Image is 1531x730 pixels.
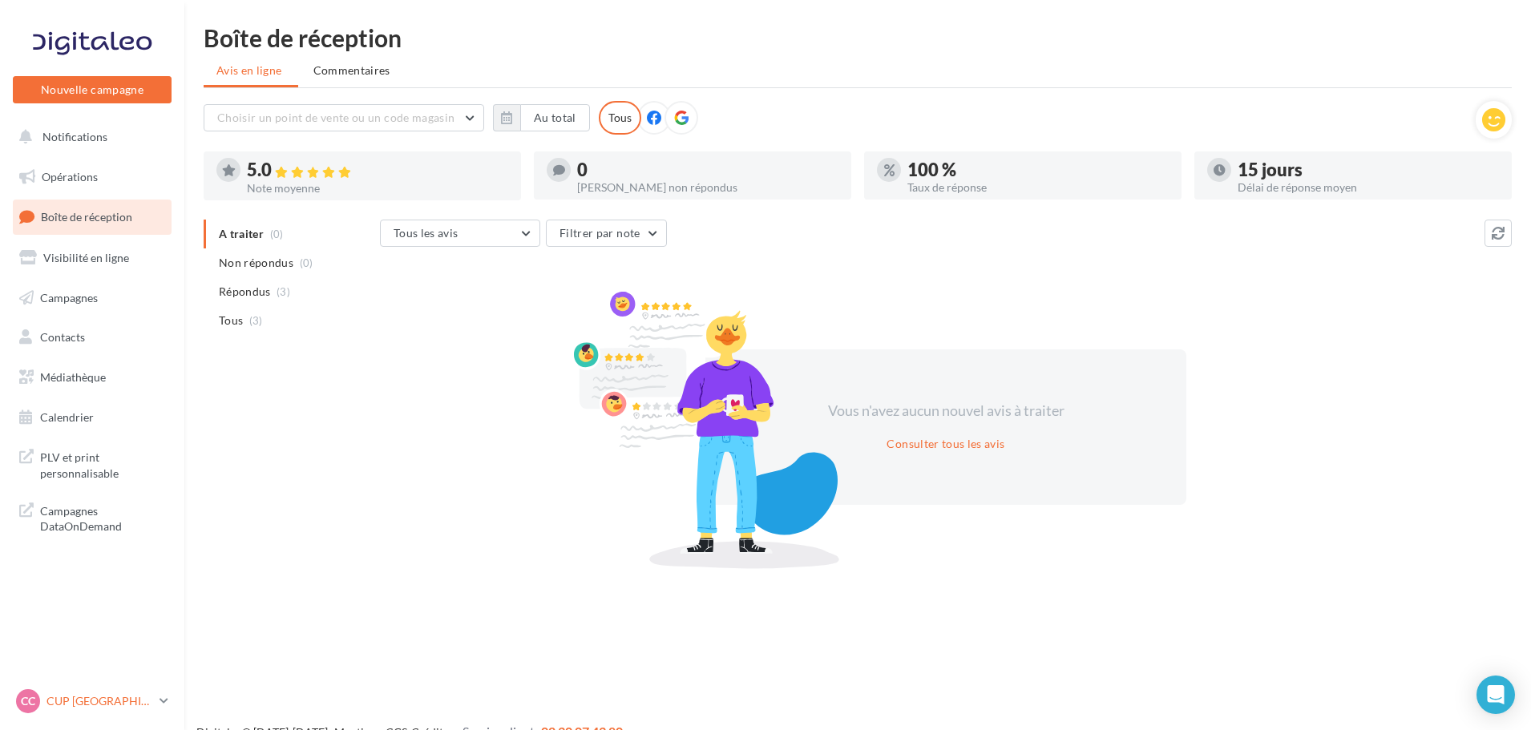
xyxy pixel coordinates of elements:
[249,314,263,327] span: (3)
[219,284,271,300] span: Répondus
[43,251,129,264] span: Visibilité en ligne
[577,182,838,193] div: [PERSON_NAME] non répondus
[10,160,175,194] a: Opérations
[880,434,1011,454] button: Consulter tous les avis
[10,361,175,394] a: Médiathèque
[10,241,175,275] a: Visibilité en ligne
[13,686,172,716] a: CC CUP [GEOGRAPHIC_DATA]
[40,330,85,344] span: Contacts
[10,440,175,487] a: PLV et print personnalisable
[493,104,590,131] button: Au total
[907,182,1169,193] div: Taux de réponse
[520,104,590,131] button: Au total
[1238,161,1499,179] div: 15 jours
[42,130,107,143] span: Notifications
[247,161,508,179] div: 5.0
[380,220,540,247] button: Tous les avis
[1238,182,1499,193] div: Délai de réponse moyen
[546,220,667,247] button: Filtrer par note
[204,26,1512,50] div: Boîte de réception
[40,446,165,481] span: PLV et print personnalisable
[46,693,153,709] p: CUP [GEOGRAPHIC_DATA]
[10,281,175,315] a: Campagnes
[10,200,175,234] a: Boîte de réception
[577,161,838,179] div: 0
[300,256,313,269] span: (0)
[277,285,290,298] span: (3)
[40,410,94,424] span: Calendrier
[219,313,243,329] span: Tous
[217,111,454,124] span: Choisir un point de vente ou un code magasin
[13,76,172,103] button: Nouvelle campagne
[313,63,390,77] span: Commentaires
[219,255,293,271] span: Non répondus
[42,170,98,184] span: Opérations
[41,210,132,224] span: Boîte de réception
[394,226,458,240] span: Tous les avis
[21,693,35,709] span: CC
[204,104,484,131] button: Choisir un point de vente ou un code magasin
[40,370,106,384] span: Médiathèque
[10,401,175,434] a: Calendrier
[40,290,98,304] span: Campagnes
[10,120,168,154] button: Notifications
[10,321,175,354] a: Contacts
[40,500,165,534] span: Campagnes DataOnDemand
[10,494,175,541] a: Campagnes DataOnDemand
[599,101,641,135] div: Tous
[808,401,1084,421] div: Vous n'avez aucun nouvel avis à traiter
[907,161,1169,179] div: 100 %
[1476,676,1515,714] div: Open Intercom Messenger
[247,183,508,194] div: Note moyenne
